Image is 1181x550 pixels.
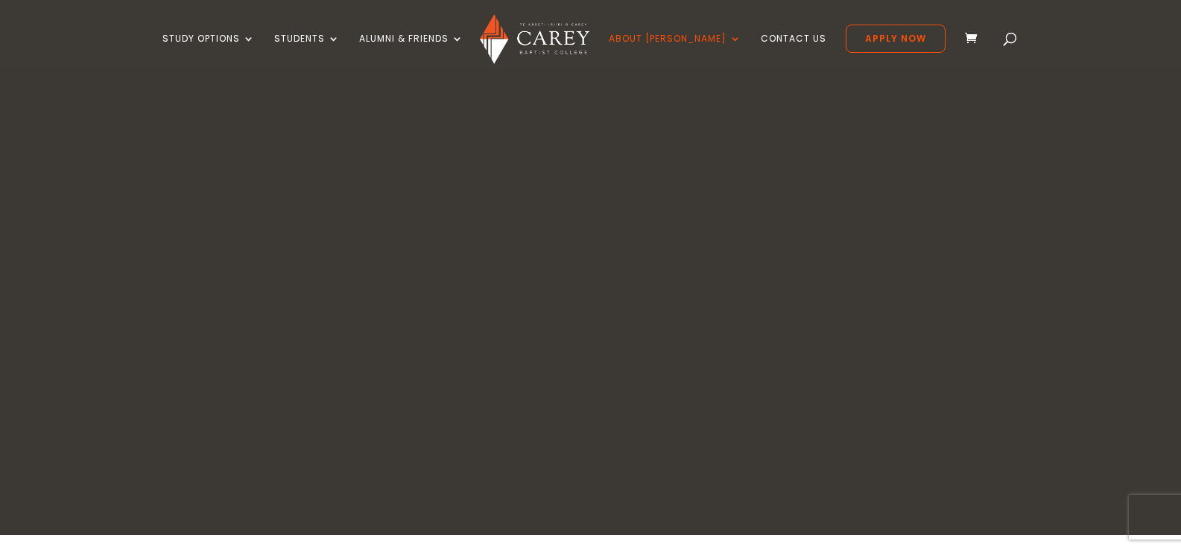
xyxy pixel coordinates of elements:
[480,14,589,64] img: Carey Baptist College
[846,25,946,53] a: Apply Now
[761,33,826,68] a: Contact Us
[609,33,741,68] a: About [PERSON_NAME]
[162,33,255,68] a: Study Options
[359,33,463,68] a: Alumni & Friends
[274,33,340,68] a: Students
